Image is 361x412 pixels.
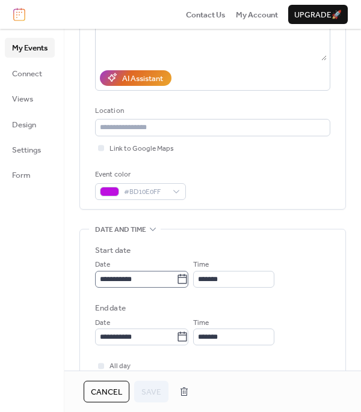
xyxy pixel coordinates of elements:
[124,186,167,198] span: #BD10E0FF
[236,8,278,20] a: My Account
[12,68,42,80] span: Connect
[95,244,131,256] div: Start date
[12,144,41,156] span: Settings
[12,42,48,54] span: My Events
[12,93,33,105] span: Views
[12,169,31,181] span: Form
[122,73,163,85] div: AI Assistant
[186,8,226,20] a: Contact Us
[5,165,55,184] a: Form
[13,8,25,21] img: logo
[95,302,126,314] div: End date
[294,9,342,21] span: Upgrade 🚀
[95,259,110,271] span: Date
[95,105,328,117] div: Location
[236,9,278,21] span: My Account
[5,38,55,57] a: My Events
[84,381,129,402] button: Cancel
[100,70,171,86] button: AI Assistant
[91,386,122,398] span: Cancel
[186,9,226,21] span: Contact Us
[193,259,209,271] span: Time
[5,115,55,134] a: Design
[95,169,184,181] div: Event color
[110,143,174,155] span: Link to Google Maps
[95,317,110,329] span: Date
[288,5,348,24] button: Upgrade🚀
[5,89,55,108] a: Views
[193,317,209,329] span: Time
[95,224,146,236] span: Date and time
[110,360,131,372] span: All day
[5,140,55,159] a: Settings
[12,119,36,131] span: Design
[5,64,55,83] a: Connect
